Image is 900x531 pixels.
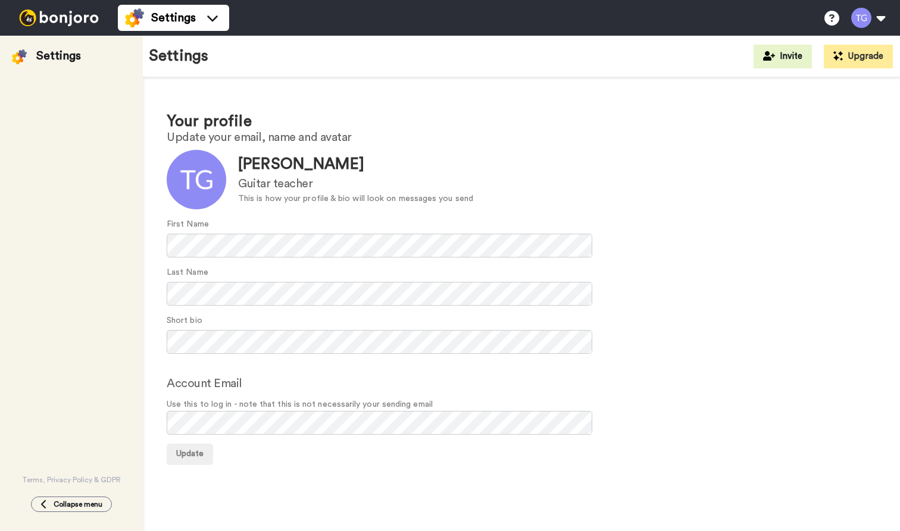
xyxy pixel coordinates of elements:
[167,131,876,144] h2: Update your email, name and avatar
[754,45,812,68] button: Invite
[167,266,208,279] label: Last Name
[238,175,473,193] div: Guitar teacher
[151,10,196,26] span: Settings
[238,153,473,175] div: [PERSON_NAME]
[167,375,242,392] label: Account Email
[167,218,209,231] label: First Name
[167,315,202,327] label: Short bio
[176,450,204,458] span: Update
[238,193,473,205] div: This is how your profile & bio will look on messages you send
[31,497,112,512] button: Collapse menu
[167,398,876,411] span: Use this to log in - note that this is not necessarily your sending email
[824,45,893,68] button: Upgrade
[167,444,213,465] button: Update
[54,499,102,509] span: Collapse menu
[14,10,104,26] img: bj-logo-header-white.svg
[36,48,81,64] div: Settings
[125,8,144,27] img: settings-colored.svg
[149,48,208,65] h1: Settings
[12,49,27,64] img: settings-colored.svg
[167,113,876,130] h1: Your profile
